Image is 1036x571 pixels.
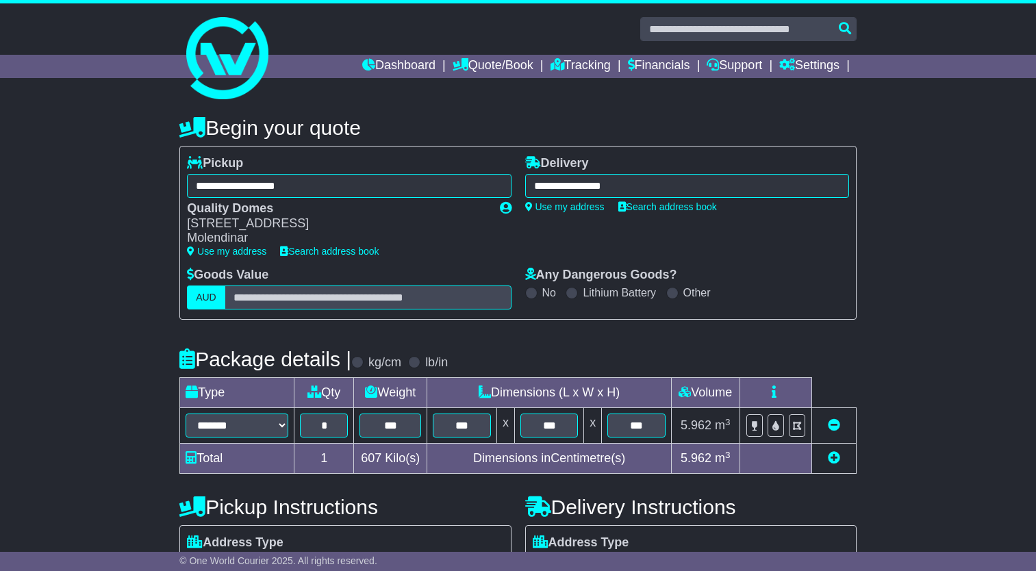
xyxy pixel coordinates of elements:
a: Search address book [280,246,379,257]
td: x [584,408,602,444]
label: Goods Value [187,268,268,283]
label: kg/cm [368,355,401,370]
td: Type [180,378,294,408]
td: Total [180,444,294,474]
div: Quality Domes [187,201,485,216]
label: AUD [187,285,225,309]
span: m [715,418,731,432]
a: Tracking [551,55,611,78]
a: Use my address [187,246,266,257]
td: Weight [354,378,427,408]
div: Molendinar [187,231,485,246]
a: Quote/Book [453,55,533,78]
label: Other [683,286,711,299]
td: x [496,408,514,444]
span: © One World Courier 2025. All rights reserved. [179,555,377,566]
label: Any Dangerous Goods? [525,268,677,283]
h4: Package details | [179,348,351,370]
a: Settings [779,55,839,78]
span: 607 [361,451,381,465]
label: No [542,286,556,299]
h4: Begin your quote [179,116,857,139]
label: Pickup [187,156,243,171]
span: m [715,451,731,465]
td: Volume [671,378,740,408]
td: Dimensions in Centimetre(s) [427,444,671,474]
label: lb/in [425,355,448,370]
a: Use my address [525,201,605,212]
a: Dashboard [362,55,435,78]
label: Address Type [187,535,283,550]
sup: 3 [725,417,731,427]
td: Qty [294,378,354,408]
h4: Pickup Instructions [179,496,511,518]
a: Search address book [618,201,717,212]
div: [STREET_ADDRESS] [187,216,485,231]
td: 1 [294,444,354,474]
span: 5.962 [681,418,711,432]
a: Financials [628,55,690,78]
span: 5.962 [681,451,711,465]
label: Lithium Battery [583,286,656,299]
sup: 3 [725,450,731,460]
td: Kilo(s) [354,444,427,474]
h4: Delivery Instructions [525,496,857,518]
label: Address Type [533,535,629,550]
a: Support [707,55,762,78]
a: Add new item [828,451,840,465]
td: Dimensions (L x W x H) [427,378,671,408]
a: Remove this item [828,418,840,432]
label: Delivery [525,156,589,171]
